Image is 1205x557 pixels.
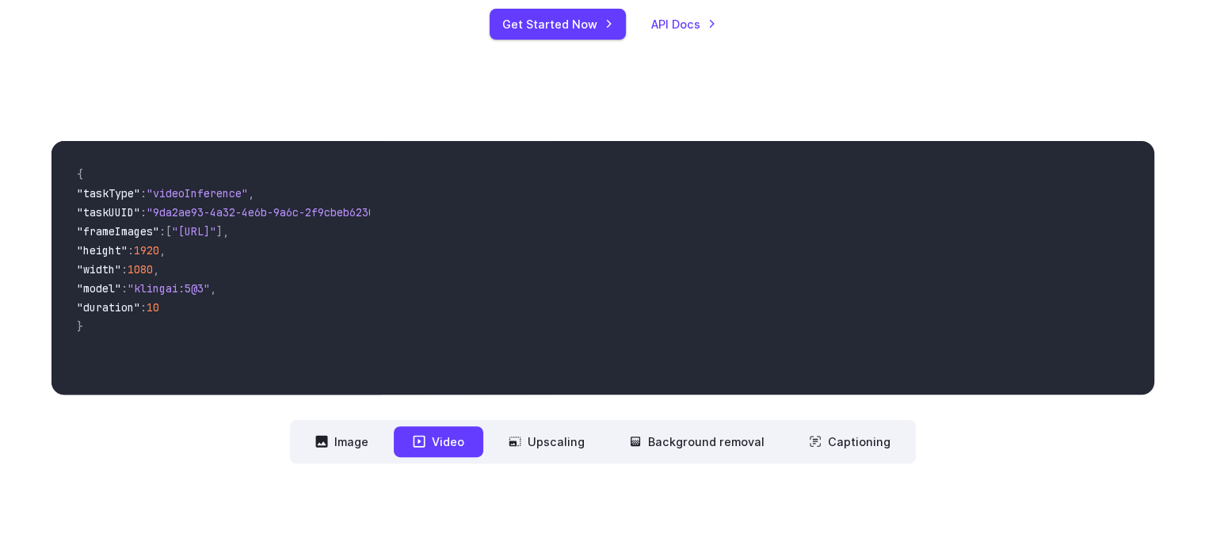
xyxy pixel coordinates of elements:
[153,262,159,277] span: ,
[223,224,229,238] span: ,
[140,186,147,200] span: :
[210,281,216,296] span: ,
[159,243,166,258] span: ,
[172,224,216,238] span: "[URL]"
[77,262,121,277] span: "width"
[790,426,909,457] button: Captioning
[77,300,140,315] span: "duration"
[140,300,147,315] span: :
[159,224,166,238] span: :
[651,15,716,33] a: API Docs
[128,243,134,258] span: :
[610,426,784,457] button: Background removal
[77,186,140,200] span: "taskType"
[490,9,626,40] a: Get Started Now
[147,300,159,315] span: 10
[248,186,254,200] span: ,
[296,426,387,457] button: Image
[216,224,223,238] span: ]
[77,243,128,258] span: "height"
[128,281,210,296] span: "klingai:5@3"
[134,243,159,258] span: 1920
[490,426,604,457] button: Upscaling
[77,319,83,334] span: }
[121,281,128,296] span: :
[147,205,387,219] span: "9da2ae93-4a32-4e6b-9a6c-2f9cbeb62301"
[394,426,483,457] button: Video
[77,167,83,181] span: {
[77,224,159,238] span: "frameImages"
[128,262,153,277] span: 1080
[77,281,121,296] span: "model"
[77,205,140,219] span: "taskUUID"
[147,186,248,200] span: "videoInference"
[121,262,128,277] span: :
[166,224,172,238] span: [
[140,205,147,219] span: :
